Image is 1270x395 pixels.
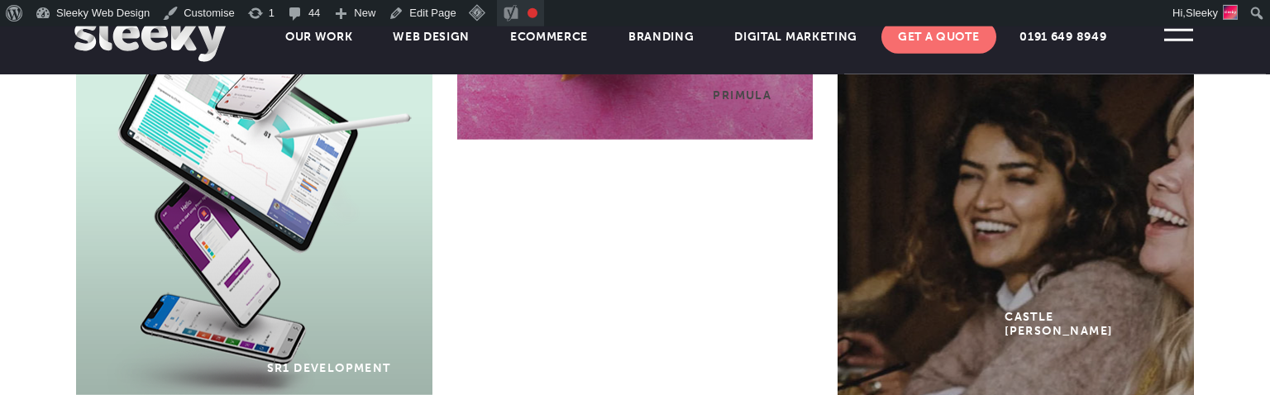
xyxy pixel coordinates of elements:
[267,361,391,375] div: SR1 Development
[528,8,537,18] div: Focus keyphrase not set
[713,88,771,102] div: Primula
[881,21,996,54] a: Get A Quote
[494,21,604,54] a: Ecommerce
[376,21,486,54] a: Web Design
[718,21,874,54] a: Digital Marketing
[269,21,370,54] a: Our Work
[1003,21,1123,54] a: 0191 649 8949
[74,12,225,62] img: Sleeky Web Design Newcastle
[633,361,771,375] div: National TP Group
[1223,5,1238,20] img: sleeky-avatar.svg
[612,21,711,54] a: Branding
[1186,7,1218,19] span: Sleeky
